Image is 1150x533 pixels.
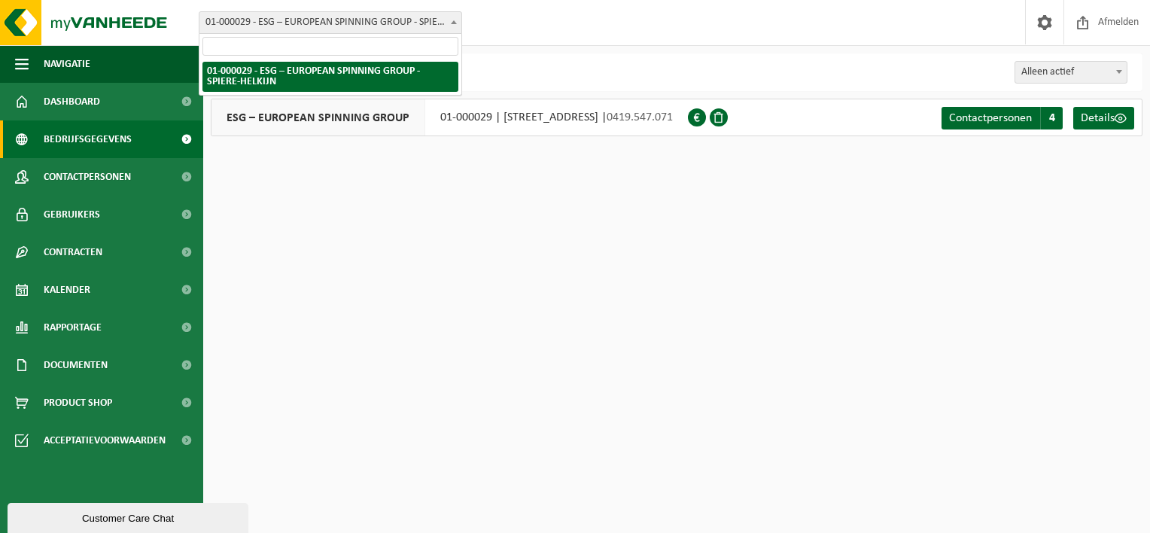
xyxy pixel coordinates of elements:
span: Documenten [44,346,108,384]
a: Contactpersonen 4 [942,107,1063,129]
span: Contracten [44,233,102,271]
span: 01-000029 - ESG – EUROPEAN SPINNING GROUP - SPIERE-HELKIJN [199,12,461,33]
span: Details [1081,112,1115,124]
span: Navigatie [44,45,90,83]
a: Details [1073,107,1134,129]
iframe: chat widget [8,500,251,533]
span: Gebruikers [44,196,100,233]
span: Rapportage [44,309,102,346]
span: Product Shop [44,384,112,422]
span: ESG – EUROPEAN SPINNING GROUP [211,99,425,136]
span: Contactpersonen [949,112,1032,124]
div: 01-000029 | [STREET_ADDRESS] | [211,99,688,136]
span: Acceptatievoorwaarden [44,422,166,459]
span: Alleen actief [1015,61,1127,84]
span: Bedrijfsgegevens [44,120,132,158]
span: 0419.547.071 [607,111,673,123]
span: Contactpersonen [44,158,131,196]
span: Kalender [44,271,90,309]
span: 01-000029 - ESG – EUROPEAN SPINNING GROUP - SPIERE-HELKIJN [199,11,462,34]
li: 01-000029 - ESG – EUROPEAN SPINNING GROUP - SPIERE-HELKIJN [202,62,458,92]
span: Dashboard [44,83,100,120]
span: Alleen actief [1015,62,1127,83]
span: 4 [1040,107,1063,129]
